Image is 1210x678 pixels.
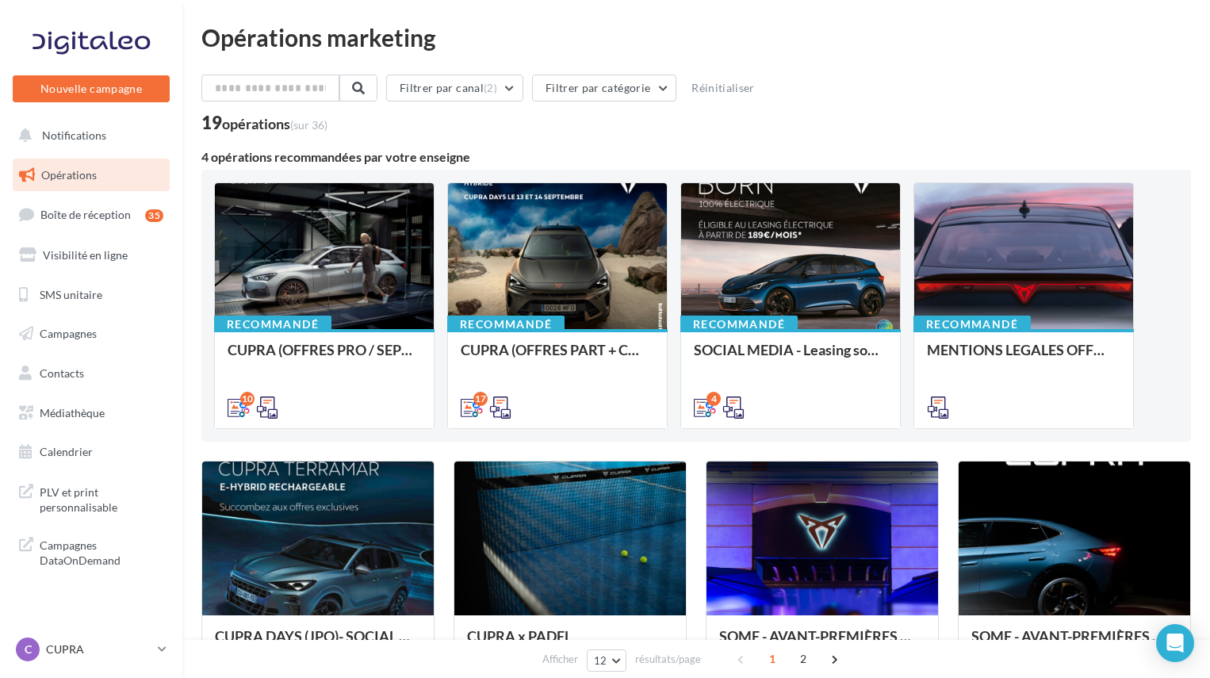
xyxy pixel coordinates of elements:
[10,435,173,469] a: Calendrier
[201,151,1191,163] div: 4 opérations recommandées par votre enseigne
[685,79,761,98] button: Réinitialiser
[40,327,97,340] span: Campagnes
[594,654,607,667] span: 12
[10,357,173,390] a: Contacts
[791,646,816,672] span: 2
[719,628,925,660] div: SOME - AVANT-PREMIÈRES CUPRA FOR BUSINESS (VENTES PRIVEES)
[41,168,97,182] span: Opérations
[484,82,497,94] span: (2)
[40,287,102,301] span: SMS unitaire
[10,475,173,522] a: PLV et print personnalisable
[40,534,163,569] span: Campagnes DataOnDemand
[10,239,173,272] a: Visibilité en ligne
[10,119,167,152] button: Notifications
[10,317,173,350] a: Campagnes
[40,445,93,458] span: Calendrier
[461,342,654,373] div: CUPRA (OFFRES PART + CUPRA DAYS / SEPT) - SOCIAL MEDIA
[214,316,331,333] div: Recommandé
[447,316,565,333] div: Recommandé
[10,159,173,192] a: Opérations
[201,114,327,132] div: 19
[13,75,170,102] button: Nouvelle campagne
[760,646,785,672] span: 1
[40,406,105,419] span: Médiathèque
[386,75,523,102] button: Filtrer par canal(2)
[10,528,173,575] a: Campagnes DataOnDemand
[913,316,1031,333] div: Recommandé
[927,342,1120,373] div: MENTIONS LEGALES OFFRES GENERIQUES PRESSE
[228,342,421,373] div: CUPRA (OFFRES PRO / SEPT) - SOCIAL MEDIA
[635,652,701,667] span: résultats/page
[10,396,173,430] a: Médiathèque
[473,392,488,406] div: 17
[215,628,421,660] div: CUPRA DAYS (JPO)- SOCIAL MEDIA
[40,366,84,380] span: Contacts
[46,642,151,657] p: CUPRA
[532,75,676,102] button: Filtrer par catégorie
[680,316,798,333] div: Recommandé
[694,342,887,373] div: SOCIAL MEDIA - Leasing social électrique - CUPRA Born
[542,652,578,667] span: Afficher
[10,197,173,232] a: Boîte de réception35
[25,642,32,657] span: C
[201,25,1191,49] div: Opérations marketing
[222,117,327,131] div: opérations
[145,209,163,222] div: 35
[290,118,327,132] span: (sur 36)
[13,634,170,665] a: C CUPRA
[240,392,255,406] div: 10
[1156,624,1194,662] div: Open Intercom Messenger
[706,392,721,406] div: 4
[467,628,673,660] div: CUPRA x PADEL
[42,128,106,142] span: Notifications
[971,628,1177,660] div: SOME - AVANT-PREMIÈRES CUPRA PART (VENTES PRIVEES)
[43,248,128,262] span: Visibilité en ligne
[40,481,163,515] span: PLV et print personnalisable
[10,278,173,312] a: SMS unitaire
[40,208,131,221] span: Boîte de réception
[587,649,627,672] button: 12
